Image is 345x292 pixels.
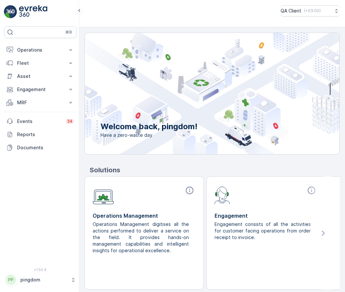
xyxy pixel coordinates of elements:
p: Engagement [215,212,317,220]
p: Welcome back, pingdom! [101,121,197,132]
img: city illustration [55,33,339,154]
p: ( +03:00 ) [304,8,321,13]
p: Events [17,118,62,125]
button: QA Client(+03:00) [281,5,340,16]
p: Documents [17,144,74,151]
p: Engagement [17,86,63,93]
a: Events34 [4,115,77,128]
p: Operations Management [93,212,195,220]
p: pingdom [20,277,67,283]
button: Asset [4,70,77,83]
img: module-icon [215,186,230,204]
button: MRF [4,96,77,109]
p: Operations Management digitises all the actions performed to deliver a service on the field. It p... [93,221,190,254]
p: ⌘B [65,30,72,35]
span: v 1.50.4 [4,268,77,272]
p: Engagement consists of all the activities for customer facing operations from order receipt to in... [215,221,312,241]
button: Engagement [4,83,77,96]
p: Reports [17,131,74,138]
p: Fleet [17,60,63,66]
span: Have a zero-waste day [101,132,197,138]
img: logo_light-DOdMpM7g.png [19,5,47,18]
p: Operations [17,47,63,53]
a: Reports [4,128,77,141]
a: Documents [4,141,77,154]
button: Operations [4,43,77,57]
img: logo [4,5,17,18]
p: QA Client [281,8,301,14]
p: Asset [17,73,63,80]
button: PPpingdom [4,273,77,287]
p: Solutions [90,165,340,175]
button: Fleet [4,57,77,70]
p: 34 [67,119,73,124]
p: MRF [17,99,63,106]
div: PP [6,275,16,285]
img: module-icon [93,186,114,205]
